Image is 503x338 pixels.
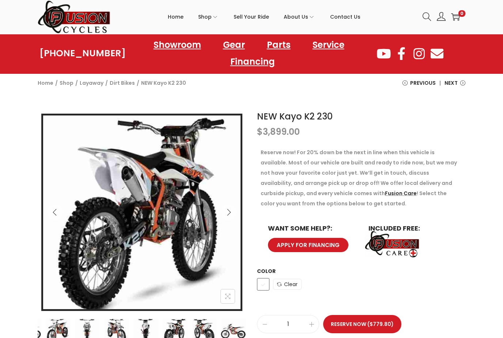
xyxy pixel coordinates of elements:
span: Contact Us [330,8,360,26]
a: Shop [60,79,73,87]
span: Next [445,78,458,88]
nav: Menu [126,37,376,70]
span: APPLY FOR FINANCING [277,242,340,248]
p: Reserve now! For 20% down be the next in line when this vehicle is available. Most of our vehicle... [261,147,462,209]
a: Home [38,79,53,87]
a: Fusion Care [385,190,417,197]
span: NEW Kayo K2 230 [141,78,186,88]
a: Previous [402,78,436,94]
span: / [105,78,108,88]
a: Dirt Bikes [110,79,135,87]
a: Service [305,37,352,53]
a: Layaway [80,79,103,87]
nav: Primary navigation [111,0,417,33]
a: Shop [198,0,219,33]
a: Sell Your Ride [234,0,269,33]
a: Clear [273,279,302,290]
span: / [55,78,58,88]
bdi: 3,899.00 [257,126,300,138]
a: Showroom [146,37,208,53]
a: About Us [284,0,315,33]
img: Product image [43,115,241,313]
a: [PHONE_NUMBER] [39,48,126,58]
span: Shop [198,8,212,26]
span: Home [168,8,184,26]
label: Color [257,267,276,275]
a: Contact Us [330,0,360,33]
button: Previous [47,204,63,220]
a: 0 [451,12,460,21]
span: / [75,78,78,88]
a: Home [168,0,184,33]
button: Reserve Now ($779.80) [323,315,401,333]
span: $ [257,126,263,138]
a: Financing [223,53,282,70]
a: Parts [260,37,298,53]
a: APPLY FOR FINANCING [268,238,348,252]
span: / [137,78,139,88]
span: Sell Your Ride [234,8,269,26]
h6: WANT SOME HELP?: [268,225,354,232]
button: Next [221,204,237,220]
input: Product quantity [257,319,319,329]
a: Gear [216,37,252,53]
span: About Us [284,8,308,26]
span: Previous [410,78,436,88]
a: Next [445,78,465,94]
h6: INCLUDED FREE: [368,225,454,232]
